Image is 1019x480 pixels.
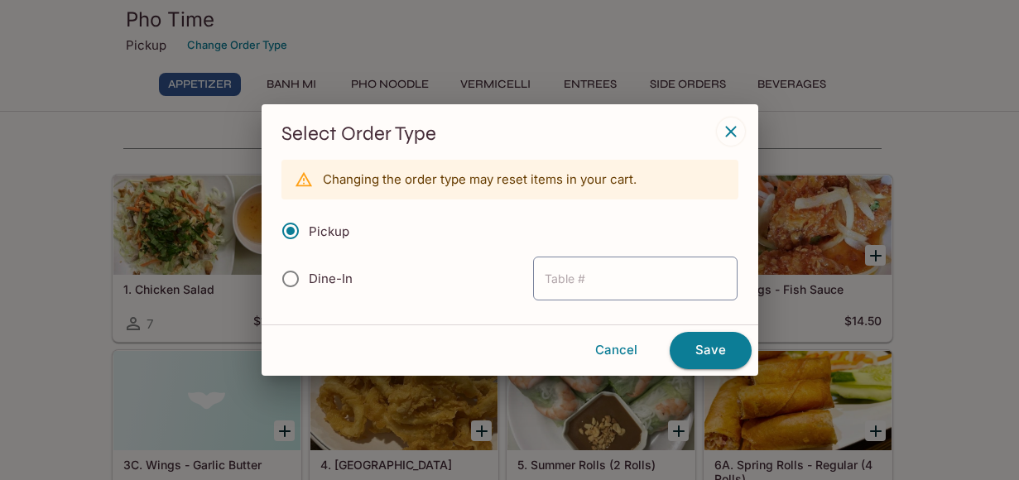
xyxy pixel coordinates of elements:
[533,257,738,300] input: Table #
[670,332,752,368] button: Save
[309,271,353,286] span: Dine-In
[281,121,738,146] h3: Select Order Type
[309,223,349,239] span: Pickup
[570,333,663,367] button: Cancel
[323,171,637,187] p: Changing the order type may reset items in your cart.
